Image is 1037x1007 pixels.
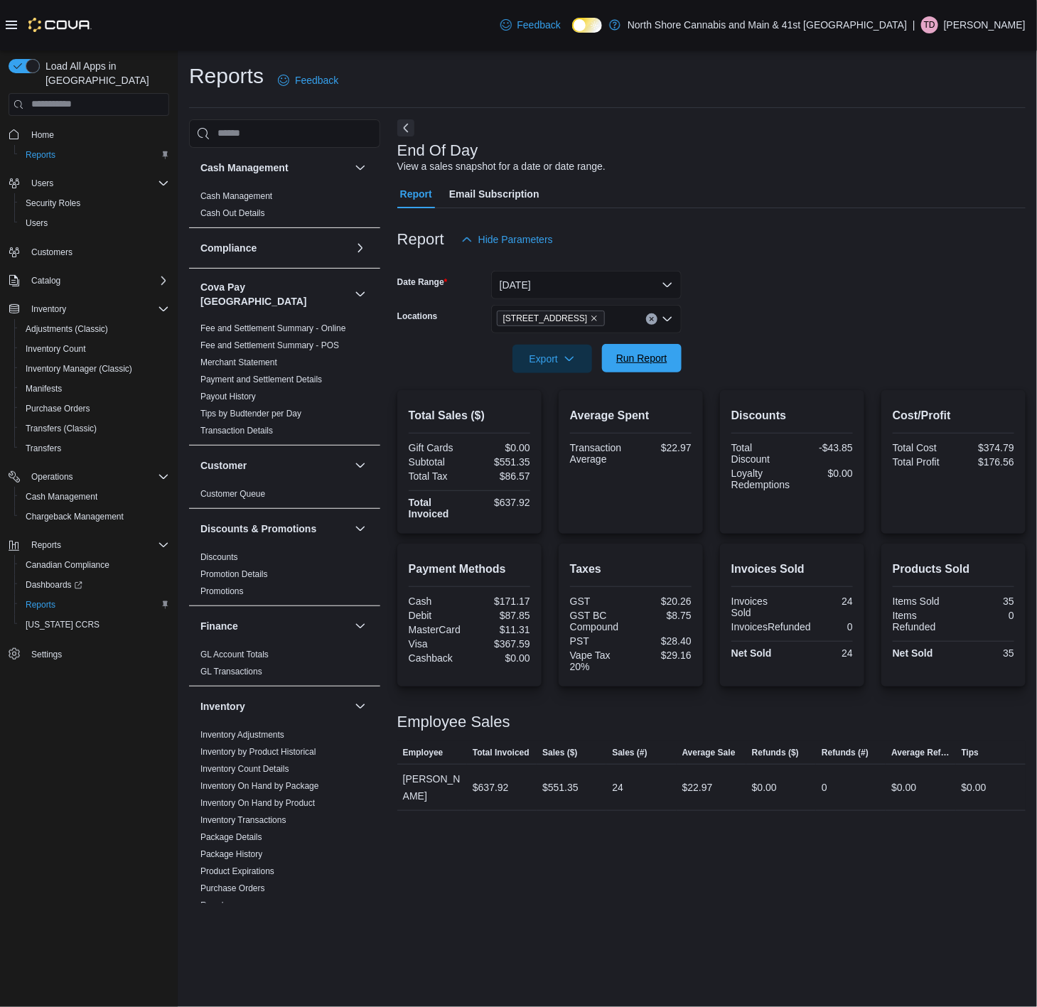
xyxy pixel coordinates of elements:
[731,561,853,578] h2: Invoices Sold
[200,763,289,775] span: Inventory Count Details
[20,556,169,573] span: Canadian Compliance
[26,646,68,663] a: Settings
[200,699,349,713] button: Inventory
[503,311,588,325] span: [STREET_ADDRESS]
[817,621,853,632] div: 0
[26,149,55,161] span: Reports
[200,586,244,596] a: Promotions
[14,438,175,458] button: Transfers
[913,16,915,33] p: |
[731,407,853,424] h2: Discounts
[200,208,265,218] a: Cash Out Details
[570,650,628,672] div: Vape Tax 20%
[795,596,853,607] div: 24
[26,175,59,192] button: Users
[200,161,349,175] button: Cash Management
[200,357,277,368] span: Merchant Statement
[26,343,86,355] span: Inventory Count
[20,400,169,417] span: Purchase Orders
[20,400,96,417] a: Purchase Orders
[189,485,380,508] div: Customer
[542,747,577,758] span: Sales ($)
[20,321,114,338] a: Adjustments (Classic)
[731,647,772,659] strong: Net Sold
[397,311,438,322] label: Locations
[14,555,175,575] button: Canadian Compliance
[200,747,316,757] a: Inventory by Product Historical
[397,713,510,731] h3: Employee Sales
[612,747,647,758] span: Sales (#)
[752,779,777,796] div: $0.00
[200,849,262,859] a: Package History
[200,586,244,597] span: Promotions
[26,272,169,289] span: Catalog
[200,408,301,419] span: Tips by Budtender per Day
[200,489,265,499] a: Customer Queue
[3,173,175,193] button: Users
[473,779,509,796] div: $637.92
[200,190,272,202] span: Cash Management
[570,610,628,632] div: GST BC Compound
[26,559,109,571] span: Canadian Compliance
[472,638,530,650] div: $367.59
[20,380,68,397] a: Manifests
[200,900,231,910] a: Reorder
[662,313,673,325] button: Open list of options
[14,193,175,213] button: Security Roles
[944,16,1026,33] p: [PERSON_NAME]
[189,320,380,445] div: Cova Pay [GEOGRAPHIC_DATA]
[26,126,60,144] a: Home
[409,596,467,607] div: Cash
[893,647,933,659] strong: Net Sold
[26,175,169,192] span: Users
[893,442,951,453] div: Total Cost
[26,468,79,485] button: Operations
[200,764,289,774] a: Inventory Count Details
[20,616,105,633] a: [US_STATE] CCRS
[31,471,73,483] span: Operations
[200,730,284,740] a: Inventory Adjustments
[14,213,175,233] button: Users
[795,468,853,479] div: $0.00
[26,217,48,229] span: Users
[682,747,736,758] span: Average Sale
[200,649,269,660] span: GL Account Totals
[20,321,169,338] span: Adjustments (Classic)
[20,488,169,505] span: Cash Management
[409,624,467,635] div: MasterCard
[956,596,1014,607] div: 35
[478,232,553,247] span: Hide Parameters
[31,649,62,660] span: Settings
[200,409,301,419] a: Tips by Budtender per Day
[200,619,349,633] button: Finance
[491,271,682,299] button: [DATE]
[295,73,338,87] span: Feedback
[200,280,349,308] button: Cova Pay [GEOGRAPHIC_DATA]
[26,403,90,414] span: Purchase Orders
[26,599,55,610] span: Reports
[26,443,61,454] span: Transfers
[612,779,623,796] div: 24
[26,244,78,261] a: Customers
[473,747,530,758] span: Total Invoiced
[3,467,175,487] button: Operations
[20,596,169,613] span: Reports
[731,442,790,465] div: Total Discount
[200,208,265,219] span: Cash Out Details
[542,779,579,796] div: $551.35
[20,215,53,232] a: Users
[397,142,478,159] h3: End Of Day
[20,576,169,593] span: Dashboards
[472,442,530,453] div: $0.00
[26,423,97,434] span: Transfers (Classic)
[200,666,262,677] span: GL Transactions
[20,556,115,573] a: Canadian Compliance
[893,561,1014,578] h2: Products Sold
[14,507,175,527] button: Chargeback Management
[570,442,628,465] div: Transaction Average
[472,470,530,482] div: $86.57
[602,344,682,372] button: Run Report
[14,319,175,339] button: Adjustments (Classic)
[472,652,530,664] div: $0.00
[20,340,92,357] a: Inventory Count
